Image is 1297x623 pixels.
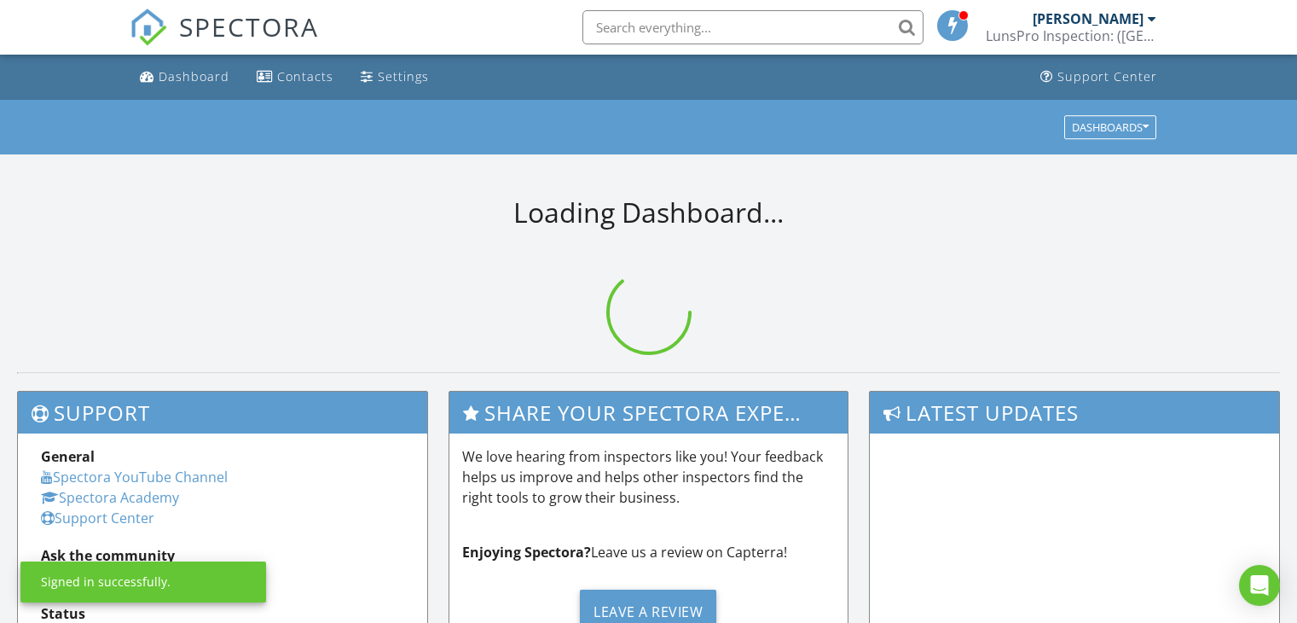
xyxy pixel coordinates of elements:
div: Contacts [277,68,333,84]
div: Dashboard [159,68,229,84]
p: We love hearing from inspectors like you! Your feedback helps us improve and helps other inspecto... [462,446,836,508]
strong: General [41,447,95,466]
a: Settings [354,61,436,93]
h3: Support [18,392,427,434]
div: Signed in successfully. [41,574,171,591]
h3: Share Your Spectora Experience [449,392,848,434]
div: Settings [378,68,429,84]
div: Dashboards [1072,121,1149,133]
a: Support Center [1034,61,1164,93]
a: Dashboard [133,61,236,93]
div: [PERSON_NAME] [1033,10,1144,27]
div: Ask the community [41,545,404,566]
a: Support Center [41,509,154,527]
p: Leave us a review on Capterra! [462,542,836,562]
h3: Latest Updates [870,392,1279,434]
div: Support Center [1057,68,1157,84]
button: Dashboards [1064,115,1156,139]
div: Open Intercom Messenger [1239,565,1280,606]
img: The Best Home Inspection Software - Spectora [130,9,167,46]
strong: Enjoying Spectora? [462,543,591,562]
a: Spectora YouTube Channel [41,468,228,486]
a: Spectora Academy [41,488,179,507]
span: SPECTORA [179,9,319,44]
a: SPECTORA [130,23,319,59]
a: Contacts [250,61,340,93]
div: LunsPro Inspection: (Atlanta) [986,27,1156,44]
input: Search everything... [582,10,924,44]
